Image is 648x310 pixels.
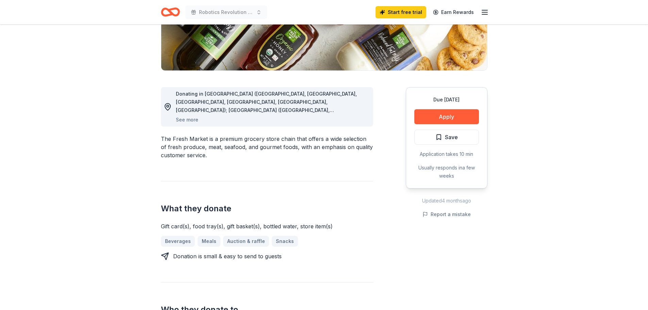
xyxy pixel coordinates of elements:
button: Apply [414,109,479,124]
a: Earn Rewards [429,6,478,18]
span: Robotics Revolution Concession Stand [199,8,253,16]
button: Save [414,130,479,145]
div: The Fresh Market is a premium grocery store chain that offers a wide selection of fresh produce, ... [161,135,373,159]
a: Beverages [161,236,195,247]
span: Save [445,133,458,142]
h2: What they donate [161,203,373,214]
a: Start free trial [376,6,426,18]
button: Robotics Revolution Concession Stand [185,5,267,19]
button: Report a mistake [422,210,471,218]
a: Snacks [272,236,298,247]
div: Gift card(s), food tray(s), gift basket(s), bottled water, store item(s) [161,222,373,230]
a: Meals [198,236,220,247]
div: Application takes 10 min [414,150,479,158]
div: Donation is small & easy to send to guests [173,252,282,260]
button: See more [176,116,198,124]
a: Home [161,4,180,20]
div: Usually responds in a few weeks [414,164,479,180]
div: Updated 4 months ago [406,197,487,205]
a: Auction & raffle [223,236,269,247]
div: Due [DATE] [414,96,479,104]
